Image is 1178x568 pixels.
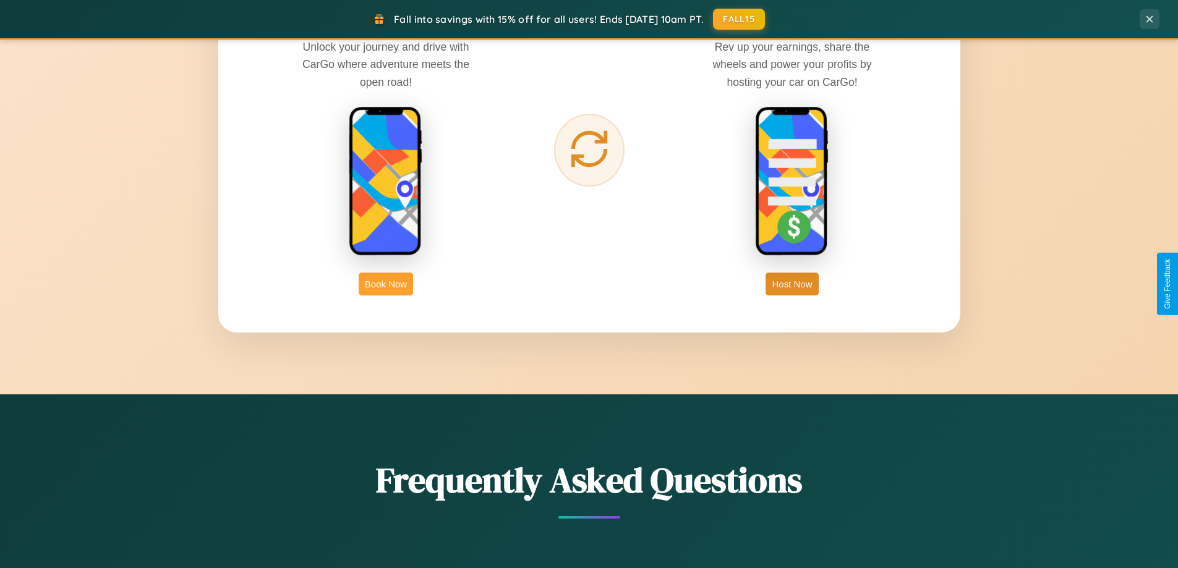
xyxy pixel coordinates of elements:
h2: Frequently Asked Questions [218,456,960,504]
div: Give Feedback [1163,259,1172,309]
img: rent phone [349,106,423,257]
p: Rev up your earnings, share the wheels and power your profits by hosting your car on CarGo! [699,38,885,90]
p: Unlock your journey and drive with CarGo where adventure meets the open road! [293,38,479,90]
span: Fall into savings with 15% off for all users! Ends [DATE] 10am PT. [394,13,704,25]
button: FALL15 [713,9,765,30]
button: Book Now [359,273,413,295]
button: Host Now [766,273,818,295]
img: host phone [755,106,829,257]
